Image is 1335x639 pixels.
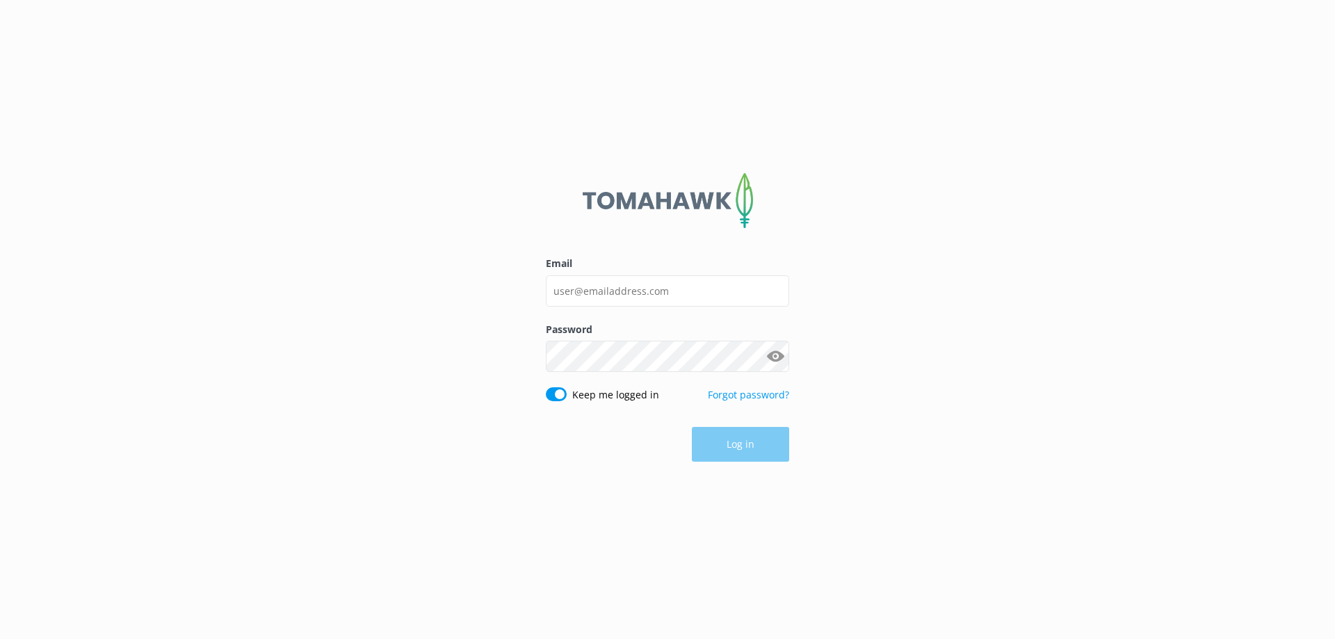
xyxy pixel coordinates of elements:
[761,343,789,371] button: Show password
[572,387,659,403] label: Keep me logged in
[546,256,789,271] label: Email
[708,388,789,401] a: Forgot password?
[546,275,789,307] input: user@emailaddress.com
[583,173,753,229] img: 2-1647550015.png
[546,322,789,337] label: Password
